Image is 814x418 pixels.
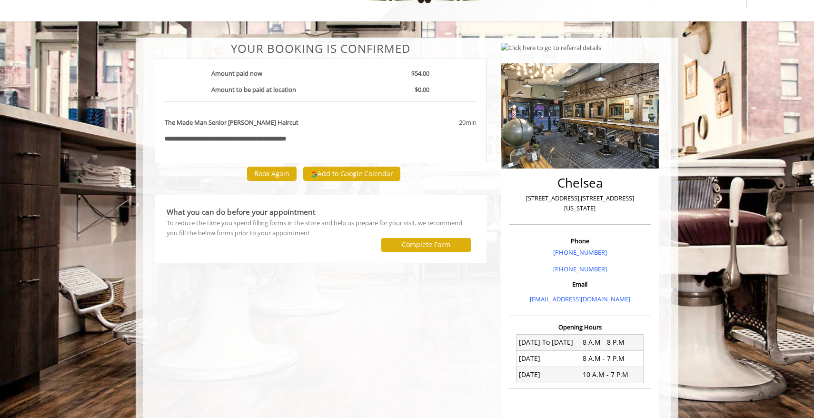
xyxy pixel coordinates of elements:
[580,367,644,383] td: 10 A.M - 7 P.M
[511,193,648,213] p: [STREET_ADDRESS],[STREET_ADDRESS][US_STATE]
[511,281,648,288] h3: Email
[511,238,648,244] h3: Phone
[553,265,607,273] a: [PHONE_NUMBER]
[211,85,296,94] b: Amount to be paid at location
[509,324,651,330] h3: Opening Hours
[402,241,450,249] label: Complete Form
[382,118,476,128] div: 20min
[501,43,601,53] img: Click here to go to referral details
[553,248,607,257] a: [PHONE_NUMBER]
[303,167,400,181] button: Add to Google Calendar
[165,118,298,128] b: The Made Man Senior [PERSON_NAME] Haircut
[167,218,475,238] div: To reduce the time you spend filling forms in the store and help us prepare for your visit, we re...
[530,295,630,303] a: [EMAIL_ADDRESS][DOMAIN_NAME]
[415,85,429,94] b: $0.00
[247,167,297,180] button: Book Again
[516,367,580,383] td: [DATE]
[511,176,648,190] h2: Chelsea
[516,350,580,367] td: [DATE]
[381,238,471,252] button: Complete Form
[211,69,262,78] b: Amount paid now
[580,350,644,367] td: 8 A.M - 7 P.M
[516,334,580,350] td: [DATE] To [DATE]
[411,69,429,78] b: $54.00
[580,334,644,350] td: 8 A.M - 8 P.M
[167,207,316,217] b: What you can do before your appointment
[155,42,486,55] center: Your Booking is confirmed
